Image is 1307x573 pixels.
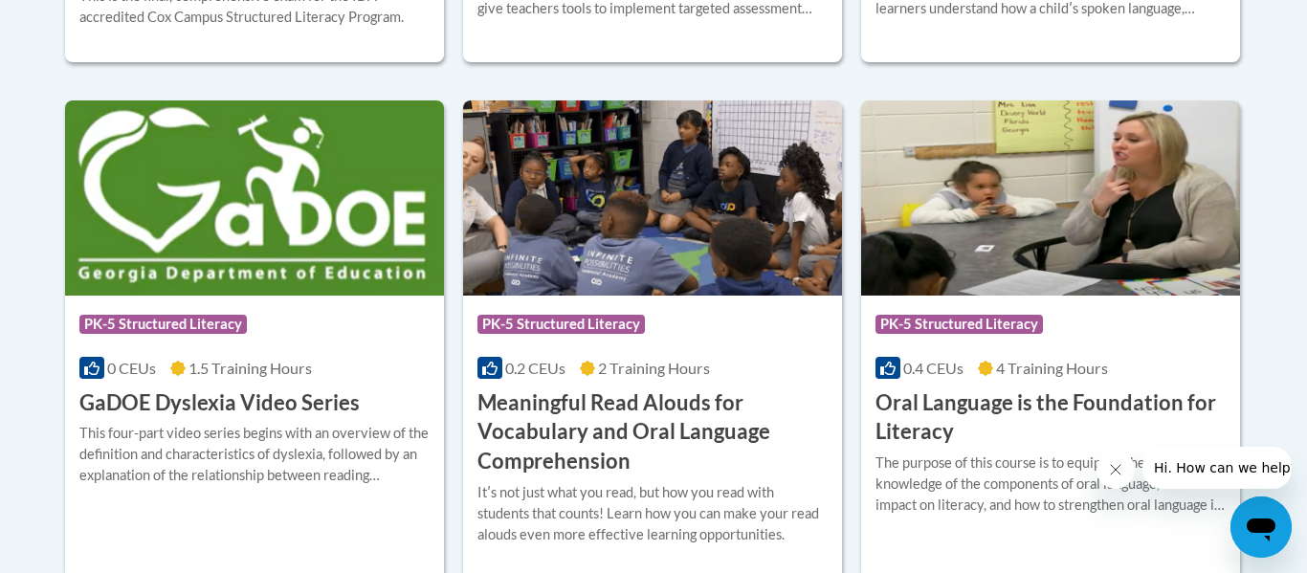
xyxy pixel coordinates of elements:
[1142,447,1292,489] iframe: Message from company
[79,388,360,418] h3: GaDOE Dyslexia Video Series
[477,388,828,476] h3: Meaningful Read Alouds for Vocabulary and Oral Language Comprehension
[11,13,155,29] span: Hi. How can we help?
[477,482,828,545] div: Itʹs not just what you read, but how you read with students that counts! Learn how you can make y...
[875,315,1043,334] span: PK-5 Structured Literacy
[79,423,430,486] div: This four-part video series begins with an overview of the definition and characteristics of dysl...
[477,315,645,334] span: PK-5 Structured Literacy
[861,100,1240,296] img: Course Logo
[79,315,247,334] span: PK-5 Structured Literacy
[996,359,1108,377] span: 4 Training Hours
[875,388,1226,448] h3: Oral Language is the Foundation for Literacy
[188,359,312,377] span: 1.5 Training Hours
[1230,496,1292,558] iframe: Button to launch messaging window
[463,100,842,296] img: Course Logo
[1097,451,1135,489] iframe: Close message
[598,359,710,377] span: 2 Training Hours
[875,452,1226,516] div: The purpose of this course is to equip teachers with the knowledge of the components of oral lang...
[107,359,156,377] span: 0 CEUs
[65,100,444,296] img: Course Logo
[505,359,565,377] span: 0.2 CEUs
[903,359,964,377] span: 0.4 CEUs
